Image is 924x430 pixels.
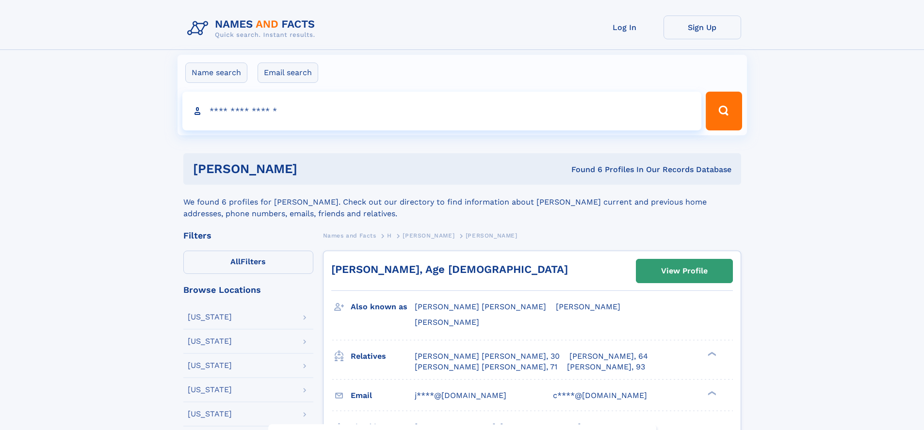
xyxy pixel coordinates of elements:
h3: Also known as [351,299,415,315]
div: [US_STATE] [188,337,232,345]
a: Names and Facts [323,229,376,241]
h3: Email [351,387,415,404]
div: [US_STATE] [188,313,232,321]
label: Email search [258,63,318,83]
a: [PERSON_NAME] [PERSON_NAME], 30 [415,351,560,362]
div: View Profile [661,260,708,282]
div: Filters [183,231,313,240]
a: H [387,229,392,241]
span: [PERSON_NAME] [415,318,479,327]
div: [US_STATE] [188,362,232,369]
a: Log In [586,16,664,39]
span: H [387,232,392,239]
span: [PERSON_NAME] [466,232,518,239]
h1: [PERSON_NAME] [193,163,435,175]
h3: Relatives [351,348,415,365]
a: View Profile [636,259,732,283]
label: Name search [185,63,247,83]
a: [PERSON_NAME], 64 [569,351,648,362]
div: ❯ [705,350,717,357]
a: [PERSON_NAME], Age [DEMOGRAPHIC_DATA] [331,263,568,275]
span: [PERSON_NAME] [403,232,454,239]
label: Filters [183,251,313,274]
div: [US_STATE] [188,410,232,418]
input: search input [182,92,702,130]
span: [PERSON_NAME] [PERSON_NAME] [415,302,546,311]
img: Logo Names and Facts [183,16,323,42]
div: [US_STATE] [188,386,232,394]
div: ❯ [705,390,717,396]
a: Sign Up [664,16,741,39]
a: [PERSON_NAME], 93 [567,362,645,372]
button: Search Button [706,92,742,130]
div: Found 6 Profiles In Our Records Database [434,164,731,175]
a: [PERSON_NAME] [403,229,454,241]
a: [PERSON_NAME] [PERSON_NAME], 71 [415,362,557,372]
div: We found 6 profiles for [PERSON_NAME]. Check out our directory to find information about [PERSON_... [183,185,741,220]
div: Browse Locations [183,286,313,294]
span: [PERSON_NAME] [556,302,620,311]
span: All [230,257,241,266]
